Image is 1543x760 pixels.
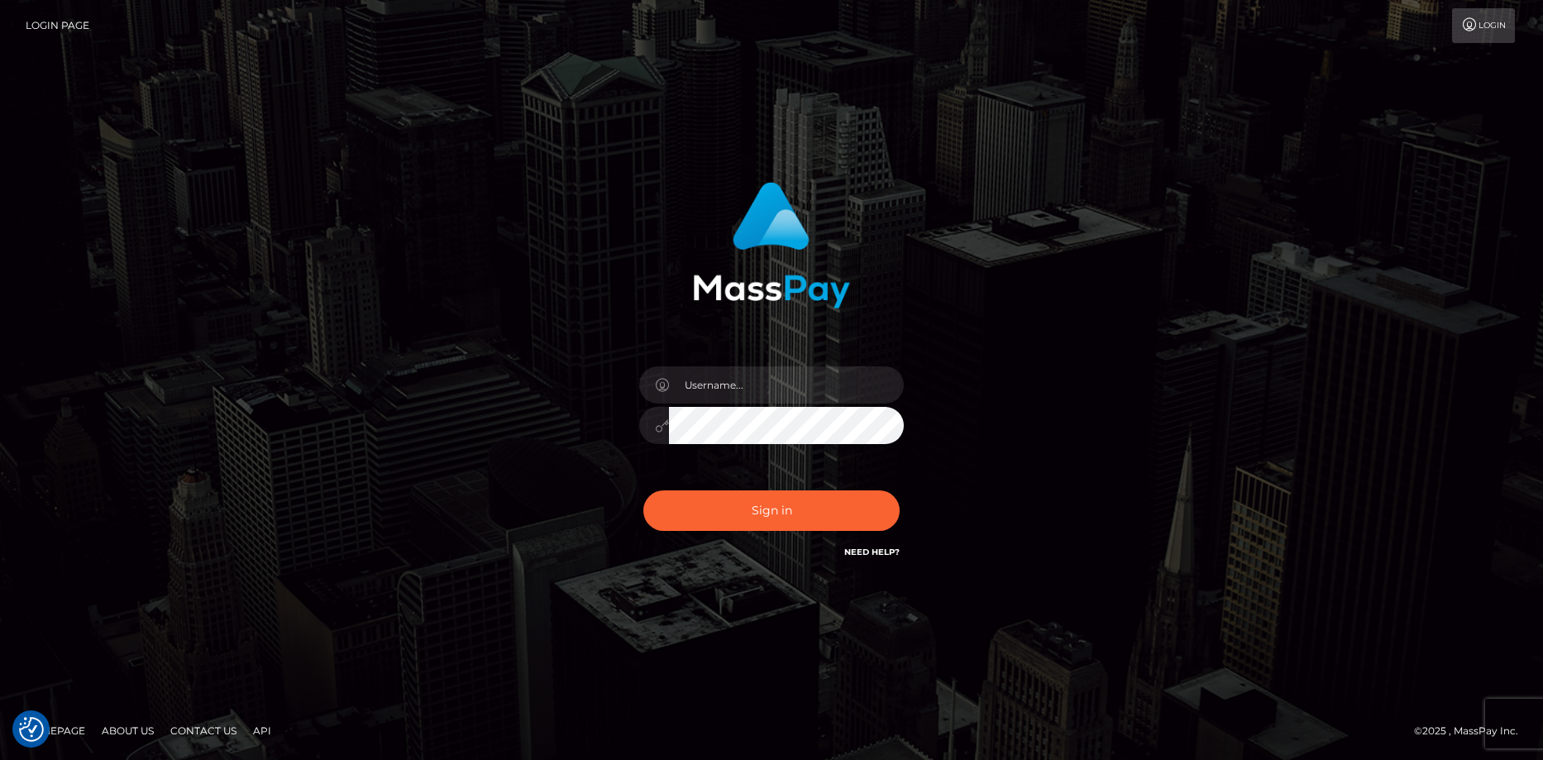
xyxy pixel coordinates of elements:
[19,717,44,742] img: Revisit consent button
[693,182,850,308] img: MassPay Login
[164,718,243,743] a: Contact Us
[26,8,89,43] a: Login Page
[643,490,900,531] button: Sign in
[1414,722,1531,740] div: © 2025 , MassPay Inc.
[95,718,160,743] a: About Us
[1452,8,1515,43] a: Login
[844,547,900,557] a: Need Help?
[18,718,92,743] a: Homepage
[669,366,904,404] input: Username...
[246,718,278,743] a: API
[19,717,44,742] button: Consent Preferences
